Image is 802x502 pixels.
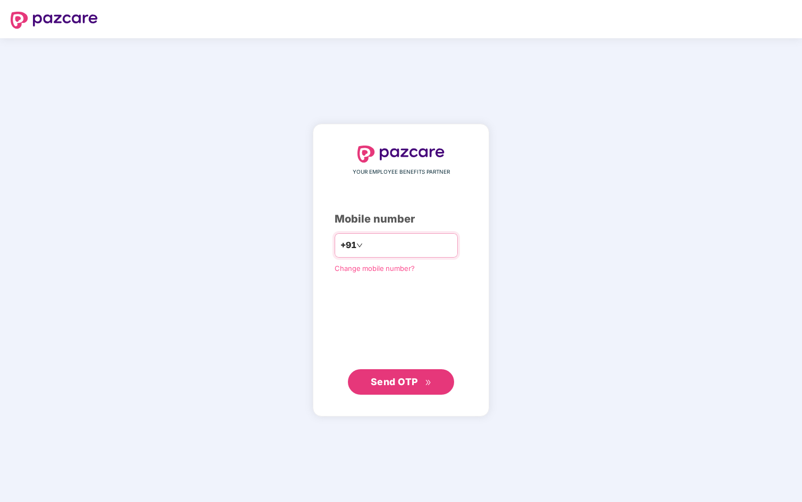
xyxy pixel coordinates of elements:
div: Mobile number [335,211,467,227]
a: Change mobile number? [335,264,415,273]
button: Send OTPdouble-right [348,369,454,395]
span: +91 [340,239,356,252]
span: YOUR EMPLOYEE BENEFITS PARTNER [353,168,450,176]
span: down [356,242,363,249]
img: logo [357,146,445,163]
img: logo [11,12,98,29]
span: double-right [425,379,432,386]
span: Send OTP [371,376,418,387]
